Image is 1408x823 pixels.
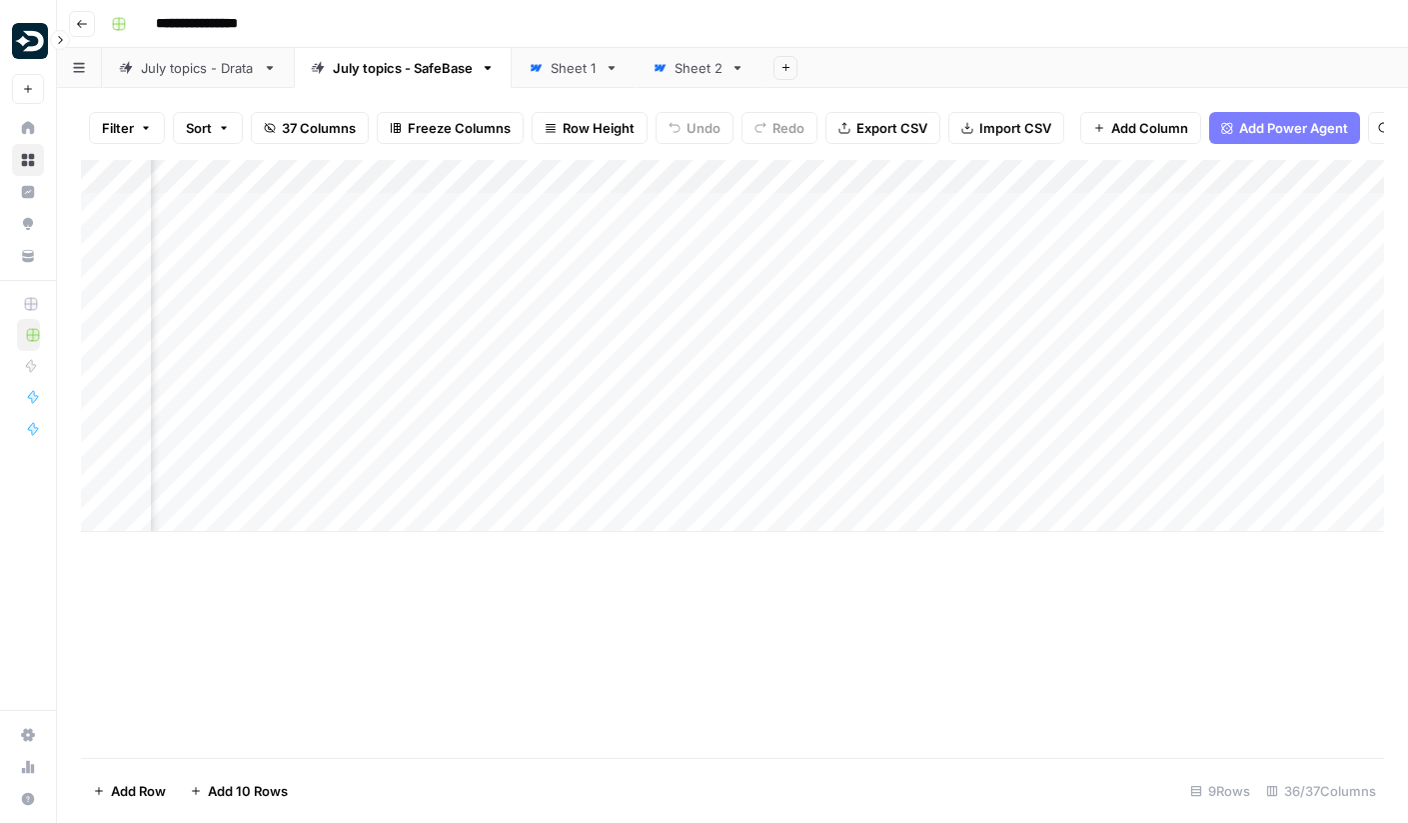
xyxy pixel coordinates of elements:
[856,118,927,138] span: Export CSV
[81,775,178,807] button: Add Row
[294,48,512,88] a: July topics - SafeBase
[532,112,648,144] button: Row Height
[12,176,44,208] a: Insights
[12,23,48,59] img: Drata Logo
[636,48,761,88] a: Sheet 2
[563,118,635,138] span: Row Height
[1209,112,1360,144] button: Add Power Agent
[1080,112,1201,144] button: Add Column
[12,144,44,176] a: Browse
[408,118,511,138] span: Freeze Columns
[186,118,212,138] span: Sort
[1111,118,1188,138] span: Add Column
[1258,775,1384,807] div: 36/37 Columns
[282,118,356,138] span: 37 Columns
[772,118,804,138] span: Redo
[551,58,597,78] div: Sheet 1
[12,719,44,751] a: Settings
[12,112,44,144] a: Home
[12,751,44,783] a: Usage
[251,112,369,144] button: 37 Columns
[687,118,720,138] span: Undo
[173,112,243,144] button: Sort
[12,783,44,815] button: Help + Support
[1239,118,1348,138] span: Add Power Agent
[208,781,288,801] span: Add 10 Rows
[102,48,294,88] a: July topics - Drata
[377,112,524,144] button: Freeze Columns
[948,112,1064,144] button: Import CSV
[12,240,44,272] a: Your Data
[656,112,733,144] button: Undo
[333,58,473,78] div: July topics - SafeBase
[12,16,44,66] button: Workspace: Drata
[12,208,44,240] a: Opportunities
[512,48,636,88] a: Sheet 1
[89,112,165,144] button: Filter
[178,775,300,807] button: Add 10 Rows
[825,112,940,144] button: Export CSV
[675,58,722,78] div: Sheet 2
[111,781,166,801] span: Add Row
[141,58,255,78] div: July topics - Drata
[1182,775,1258,807] div: 9 Rows
[741,112,817,144] button: Redo
[102,118,134,138] span: Filter
[979,118,1051,138] span: Import CSV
